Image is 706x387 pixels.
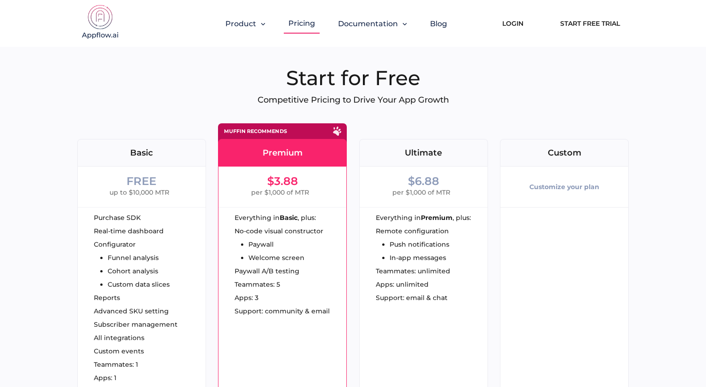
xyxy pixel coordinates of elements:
[360,149,488,157] div: Ultimate
[338,19,407,28] button: Documentation
[376,281,429,288] span: Apps: unlimited
[251,187,309,198] span: per $1,000 of MTR
[108,281,170,288] li: Custom data slices
[376,214,488,221] div: Everything in , plus:
[94,348,144,354] span: Custom events
[551,13,629,34] a: Start Free Trial
[235,281,280,288] span: Teammates: 5
[218,149,346,157] div: Premium
[390,241,449,248] li: Push notifications
[77,95,629,105] p: Competitive Pricing to Drive Your App Growth
[408,176,439,187] div: $6.88
[267,176,298,187] div: $3.88
[500,149,628,157] div: Custom
[108,268,170,274] li: Cohort analysis
[280,214,298,221] strong: Basic
[421,214,453,221] strong: Premium
[488,13,537,34] a: Login
[109,187,169,198] span: up to $10,000 MTR
[235,295,258,301] span: Apps: 3
[94,228,164,234] span: Real-time dashboard
[78,149,206,157] div: Basic
[529,176,599,198] div: Customize your plan
[430,19,447,28] a: Blog
[94,361,138,368] span: Teammates: 1
[77,5,123,41] img: appflow.ai-logo
[94,308,169,314] span: Advanced SKU setting
[390,254,449,261] li: In-app messages
[94,241,170,288] ul: Configurator
[77,65,629,90] h1: Start for Free
[288,19,315,28] a: Pricing
[225,19,265,28] button: Product
[248,254,323,261] li: Welcome screen
[126,176,156,187] div: FREE
[224,129,287,134] div: Muffin recommends
[94,295,120,301] span: Reports
[392,187,450,198] span: per $1,000 of MTR
[248,241,323,248] li: Paywall
[94,335,144,341] span: All integrations
[94,321,178,328] span: Subscriber management
[225,19,256,28] span: Product
[235,268,299,274] span: Paywall A/B testing
[338,19,398,28] span: Documentation
[235,308,330,314] span: Support: community & email
[376,295,448,301] span: Support: email & chat
[94,214,141,221] span: Purchase SDK
[376,228,449,261] ul: Remote configuration
[376,268,450,274] span: Teammates: unlimited
[235,228,323,261] ul: No-code visual constructor
[235,214,346,221] div: Everything in , plus:
[94,375,116,381] span: Apps: 1
[108,254,170,261] li: Funnel analysis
